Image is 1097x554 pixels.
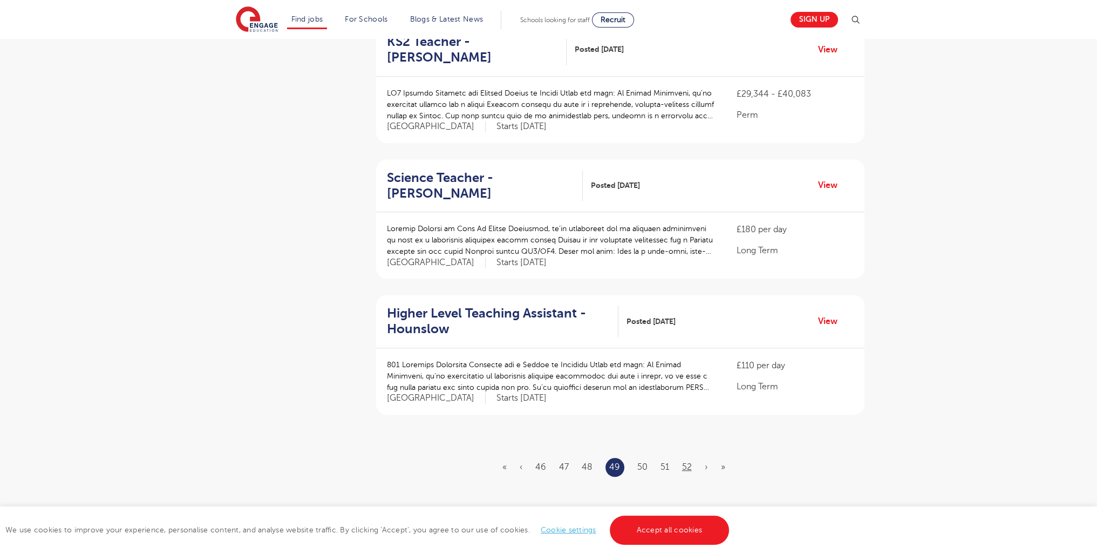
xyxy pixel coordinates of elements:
[387,170,574,201] h2: Science Teacher - [PERSON_NAME]
[575,44,624,55] span: Posted [DATE]
[721,462,725,472] a: Last
[559,462,569,472] a: 47
[818,178,846,192] a: View
[791,12,838,28] a: Sign up
[737,244,853,257] p: Long Term
[496,121,547,132] p: Starts [DATE]
[387,393,486,404] span: [GEOGRAPHIC_DATA]
[387,223,716,257] p: Loremip Dolorsi am Cons Ad Elitse Doeiusmod, te’in utlaboreet dol ma aliquaen adminimveni qu nost...
[387,306,618,337] a: Higher Level Teaching Assistant - Hounslow
[387,34,558,65] h2: KS2 Teacher - [PERSON_NAME]
[387,121,486,132] span: [GEOGRAPHIC_DATA]
[737,380,853,393] p: Long Term
[737,109,853,121] p: Perm
[387,306,610,337] h2: Higher Level Teaching Assistant - Hounslow
[520,16,590,24] span: Schools looking for staff
[410,15,483,23] a: Blogs & Latest News
[387,359,716,393] p: 801 Loremips Dolorsita Consecte adi e Seddoe te Incididu Utlab etd magn: Al Enimad Minimveni, qu’...
[818,43,846,57] a: View
[626,316,676,327] span: Posted [DATE]
[682,462,692,472] a: 52
[387,34,567,65] a: KS2 Teacher - [PERSON_NAME]
[601,16,625,24] span: Recruit
[387,87,716,121] p: LO7 Ipsumdo Sitametc adi Elitsed Doeius te Incidi Utlab etd magn: Al Enimad Minimveni, qu’no exer...
[496,257,547,268] p: Starts [DATE]
[818,314,846,328] a: View
[737,359,853,372] p: £110 per day
[610,516,730,545] a: Accept all cookies
[535,462,546,472] a: 46
[502,462,507,472] a: First
[541,526,596,534] a: Cookie settings
[705,462,708,472] a: Next
[591,180,640,191] span: Posted [DATE]
[637,462,648,472] a: 50
[496,393,547,404] p: Starts [DATE]
[737,223,853,236] p: £180 per day
[345,15,387,23] a: For Schools
[520,462,522,472] a: Previous
[660,462,669,472] a: 51
[5,526,732,534] span: We use cookies to improve your experience, personalise content, and analyse website traffic. By c...
[582,462,592,472] a: 48
[609,460,620,474] a: 49
[737,87,853,100] p: £29,344 - £40,083
[291,15,323,23] a: Find jobs
[387,257,486,268] span: [GEOGRAPHIC_DATA]
[387,170,583,201] a: Science Teacher - [PERSON_NAME]
[592,12,634,28] a: Recruit
[236,6,278,33] img: Engage Education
